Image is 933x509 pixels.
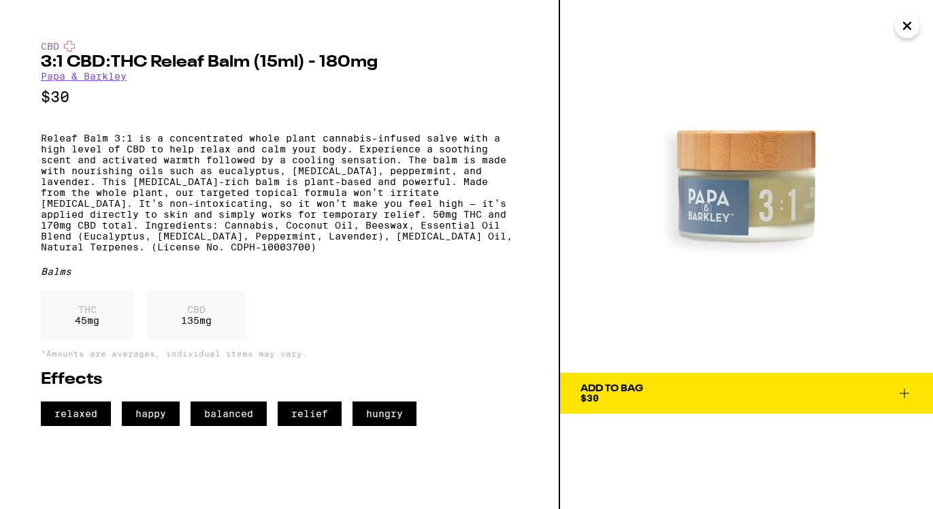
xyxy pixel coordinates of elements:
div: 45 mg [41,291,133,340]
a: Papa & Barkley [41,71,127,82]
div: Add To Bag [580,384,643,393]
span: happy [122,401,180,426]
p: CBD [181,304,212,315]
div: CBD [41,41,518,52]
span: relaxed [41,401,111,426]
p: THC [75,304,99,315]
div: Balms [41,266,518,277]
img: cbdColor.svg [64,41,75,52]
div: 135 mg [147,291,246,340]
span: balanced [191,401,267,426]
button: Close [895,14,919,38]
p: $30 [41,88,518,105]
span: Hi. Need any help? [8,10,98,20]
span: $30 [580,393,599,404]
button: Add To Bag$30 [560,373,933,414]
span: hungry [353,401,416,426]
span: relief [278,401,342,426]
h2: 3:1 CBD:THC Releaf Balm (15ml) - 180mg [41,54,518,71]
p: Releaf Balm 3:1 is a concentrated whole plant cannabis-infused salve with a high level of CBD to ... [41,133,518,252]
p: *Amounts are averages, individual items may vary. [41,349,518,358]
h2: Effects [41,372,518,388]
